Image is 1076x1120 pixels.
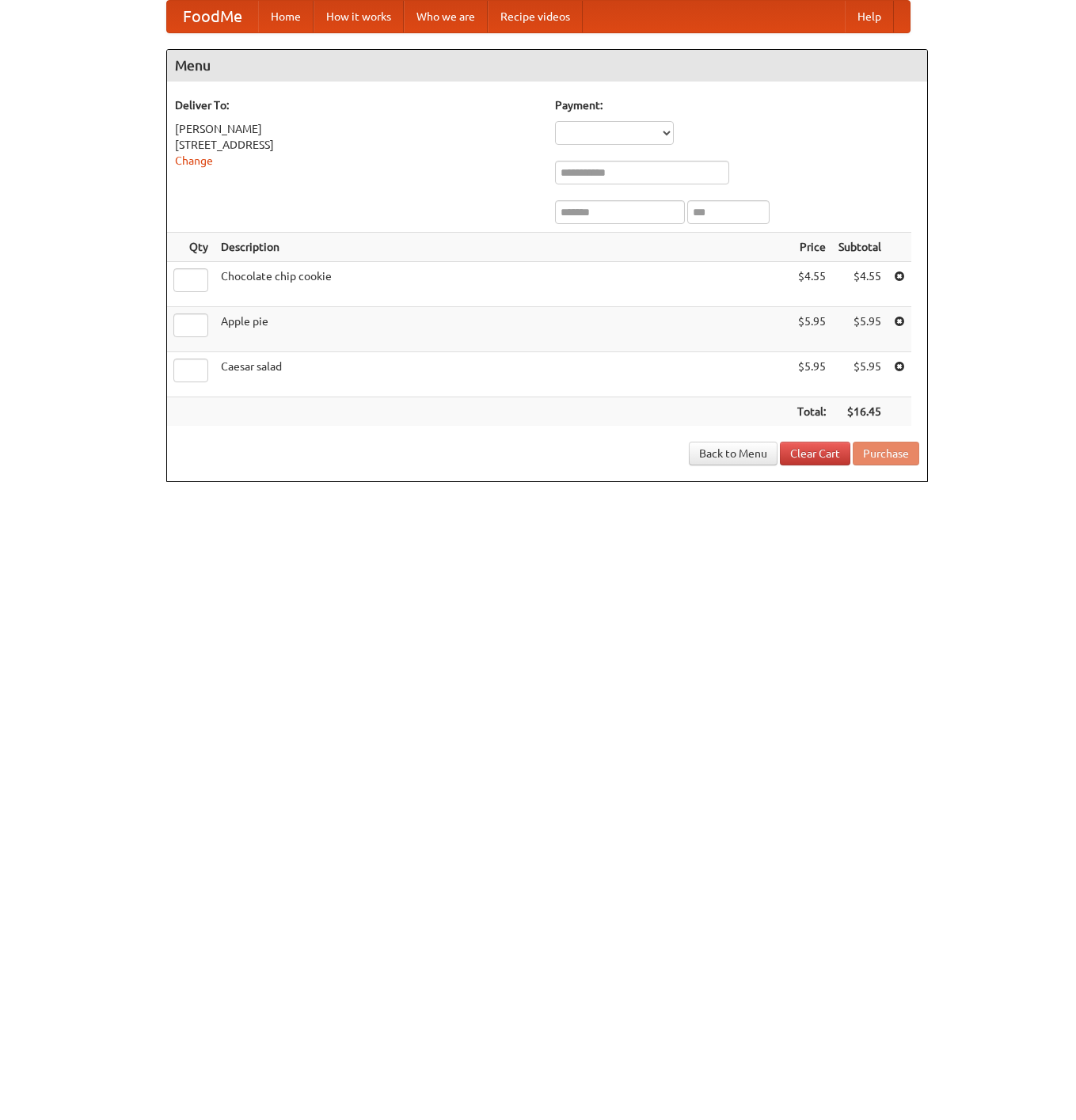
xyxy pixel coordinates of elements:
[215,262,791,307] td: Chocolate chip cookie
[845,1,894,32] a: Help
[832,397,888,427] th: $16.45
[175,137,539,153] div: [STREET_ADDRESS]
[175,97,539,113] h5: Deliver To:
[175,154,213,167] a: Change
[167,50,927,82] h4: Menu
[780,442,850,465] a: Clear Cart
[215,307,791,352] td: Apple pie
[404,1,488,32] a: Who we are
[791,233,832,262] th: Price
[832,352,888,397] td: $5.95
[832,233,888,262] th: Subtotal
[791,352,832,397] td: $5.95
[167,233,215,262] th: Qty
[689,442,778,465] a: Back to Menu
[555,97,919,113] h5: Payment:
[832,262,888,307] td: $4.55
[215,352,791,397] td: Caesar salad
[832,307,888,352] td: $5.95
[488,1,583,32] a: Recipe videos
[791,307,832,352] td: $5.95
[167,1,258,32] a: FoodMe
[258,1,314,32] a: Home
[175,121,539,137] div: [PERSON_NAME]
[791,397,832,427] th: Total:
[314,1,404,32] a: How it works
[853,442,919,465] button: Purchase
[791,262,832,307] td: $4.55
[215,233,791,262] th: Description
